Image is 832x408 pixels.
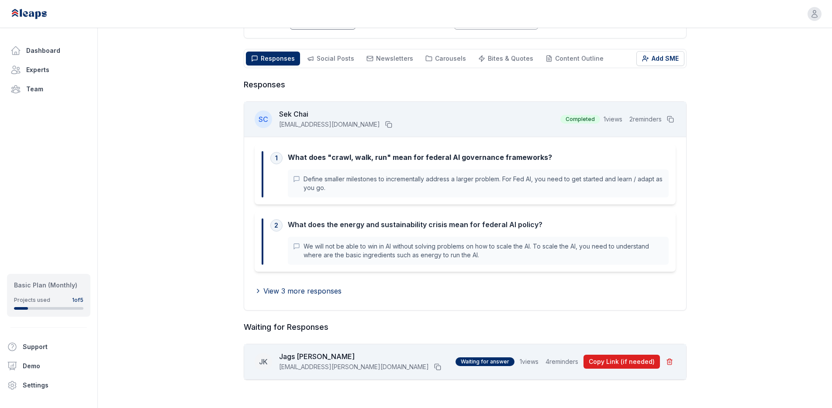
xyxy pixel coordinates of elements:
[288,153,552,162] strong: What does "crawl, walk, run" mean for federal AI governance frameworks?
[3,338,87,356] button: Support
[3,377,94,394] a: Settings
[72,297,83,304] div: 1 of 5
[317,55,354,62] span: Social Posts
[279,120,380,129] span: [EMAIL_ADDRESS][DOMAIN_NAME]
[604,115,622,124] span: 1 views
[636,51,684,66] button: Add SME
[435,55,466,62] span: Carousels
[288,219,542,230] p: What does the energy and sustainability crisis mean for federal AI policy?
[244,79,687,91] h3: Responses
[3,357,94,375] a: Demo
[270,219,283,232] div: 2
[540,52,609,66] button: Content Outline
[473,52,539,66] button: Bites & Quotes
[255,286,342,296] button: View 3 more responses
[255,353,272,370] div: JK
[456,357,514,366] span: Waiting for answer
[361,52,418,66] button: Newsletters
[488,55,533,62] span: Bites & Quotes
[10,4,66,24] img: Leaps
[244,321,687,333] h3: Waiting for Responses
[14,281,83,290] div: Basic Plan (Monthly)
[583,355,660,369] button: Copy Link (if needed)
[7,42,90,59] a: Dashboard
[665,114,676,124] button: Copy all responses
[261,55,295,62] span: Responses
[520,357,539,366] span: 1 views
[279,363,429,371] span: [EMAIL_ADDRESS][PERSON_NAME][DOMAIN_NAME]
[246,52,300,66] button: Responses
[14,297,50,304] div: Projects used
[7,61,90,79] a: Experts
[255,111,272,128] div: SC
[663,356,676,368] button: Remove SME
[279,351,443,362] h3: Jags [PERSON_NAME]
[302,52,359,66] button: Social Posts
[629,115,662,124] span: 2 reminders
[420,52,471,66] button: Carousels
[270,152,283,164] div: 1
[560,115,600,124] span: Completed
[376,55,413,62] span: Newsletters
[279,109,394,119] h3: Sek Chai
[304,175,663,192] p: Define smaller milestones to incrementally address a larger problem. For Fed AI, you need to get ...
[7,80,90,98] a: Team
[304,242,663,259] p: We will not be able to win in AI without solving problems on how to scale the AI. To scale the AI...
[263,286,342,296] span: View 3 more responses
[555,55,604,62] span: Content Outline
[545,357,578,366] span: 4 reminders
